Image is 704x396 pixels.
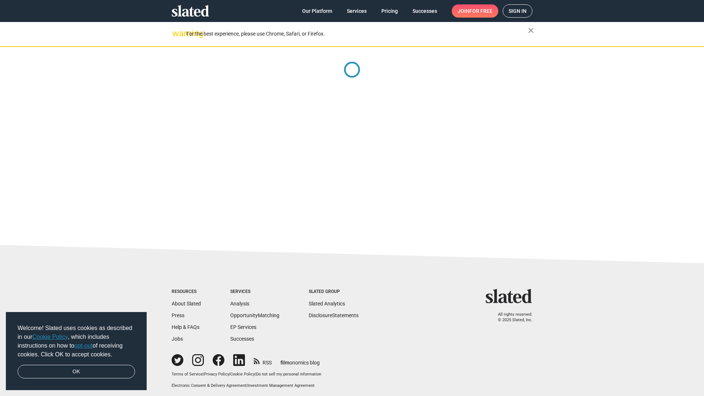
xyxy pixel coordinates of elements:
[172,336,183,342] a: Jobs
[412,4,437,18] span: Successes
[407,4,443,18] a: Successes
[230,372,255,377] a: Cookie Policy
[490,312,532,323] p: All rights reserved. © 2025 Slated, Inc.
[256,372,321,377] button: Do not sell my personal information
[347,4,367,18] span: Services
[74,342,93,349] a: opt-out
[172,29,181,38] mat-icon: warning
[247,383,315,388] a: Investment Management Agreement
[381,4,398,18] span: Pricing
[230,336,254,342] a: Successes
[18,324,135,359] span: Welcome! Slated uses cookies as described in our , which includes instructions on how to of recei...
[32,334,68,340] a: Cookie Policy
[509,5,527,17] span: Sign in
[254,355,272,366] a: RSS
[230,312,279,318] a: OpportunityMatching
[230,301,249,307] a: Analysis
[204,372,229,377] a: Privacy Policy
[280,353,320,366] a: filmonomics blog
[527,26,535,35] mat-icon: close
[503,4,532,18] a: Sign in
[203,372,204,377] span: |
[309,289,359,295] div: Slated Group
[6,312,147,390] div: cookieconsent
[255,372,256,377] span: |
[375,4,404,18] a: Pricing
[172,383,246,388] a: Electronic Consent & Delivery Agreement
[458,4,492,18] span: Join
[280,360,289,366] span: film
[309,301,345,307] a: Slated Analytics
[230,324,256,330] a: EP Services
[452,4,498,18] a: Joinfor free
[469,4,492,18] span: for free
[172,324,199,330] a: Help & FAQs
[172,301,201,307] a: About Slated
[302,4,332,18] span: Our Platform
[309,312,359,318] a: DisclosureStatements
[186,29,528,39] div: For the best experience, please use Chrome, Safari, or Firefox.
[172,372,203,377] a: Terms of Service
[18,365,135,379] a: dismiss cookie message
[246,383,247,388] span: |
[229,372,230,377] span: |
[230,289,279,295] div: Services
[341,4,373,18] a: Services
[172,289,201,295] div: Resources
[172,312,184,318] a: Press
[296,4,338,18] a: Our Platform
